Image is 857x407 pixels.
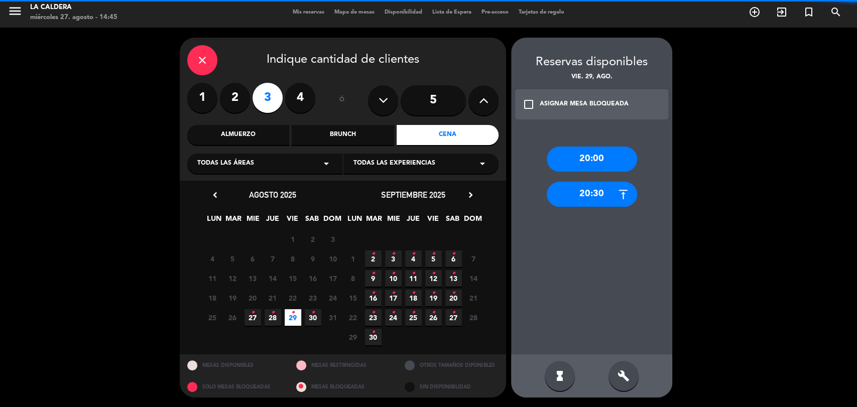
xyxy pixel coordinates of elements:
[311,305,315,321] i: •
[511,53,672,72] div: Reservas disponibles
[244,270,261,287] span: 13
[265,250,281,267] span: 7
[476,158,488,170] i: arrow_drop_down
[365,290,382,306] span: 16
[511,72,672,82] div: vie. 29, ago.
[465,309,482,326] span: 28
[365,309,382,326] span: 23
[554,370,566,382] i: hourglass_full
[285,250,301,267] span: 8
[452,265,455,282] i: •
[425,213,441,229] span: VIE
[325,231,341,247] span: 3
[206,213,222,229] span: LUN
[365,270,382,287] span: 9
[803,6,815,18] i: turned_in_not
[464,213,480,229] span: DOM
[372,246,375,262] i: •
[345,250,361,267] span: 1
[547,182,637,207] div: 20:30
[325,250,341,267] span: 10
[210,190,220,200] i: chevron_left
[285,290,301,306] span: 22
[244,309,261,326] span: 27
[325,290,341,306] span: 24
[249,190,296,200] span: agosto 2025
[445,250,462,267] span: 6
[305,290,321,306] span: 23
[253,83,283,113] label: 3
[220,83,250,113] label: 2
[251,305,255,321] i: •
[285,309,301,326] span: 29
[405,290,422,306] span: 18
[365,329,382,345] span: 30
[412,305,415,321] i: •
[445,290,462,306] span: 20
[452,285,455,301] i: •
[392,265,395,282] i: •
[265,309,281,326] span: 28
[405,270,422,287] span: 11
[245,213,262,229] span: MIE
[372,324,375,340] i: •
[776,6,788,18] i: exit_to_app
[405,250,422,267] span: 4
[225,213,242,229] span: MAR
[265,290,281,306] span: 21
[618,370,630,382] i: build
[412,285,415,301] i: •
[224,309,241,326] span: 26
[325,309,341,326] span: 31
[465,250,482,267] span: 7
[8,4,23,22] button: menu
[366,213,383,229] span: MAR
[427,10,476,15] span: Lista de Espera
[385,290,402,306] span: 17
[445,270,462,287] span: 13
[244,290,261,306] span: 20
[385,270,402,287] span: 10
[432,285,435,301] i: •
[397,376,506,397] div: SIN DISPONIBILIDAD
[224,290,241,306] span: 19
[465,270,482,287] span: 14
[180,354,289,376] div: MESAS DISPONIBLES
[329,10,380,15] span: Mapa de mesas
[224,250,241,267] span: 5
[452,305,455,321] i: •
[30,13,117,23] div: miércoles 27. agosto - 14:45
[397,125,499,145] div: Cena
[204,309,221,326] span: 25
[204,270,221,287] span: 11
[305,231,321,247] span: 2
[345,270,361,287] span: 8
[204,250,221,267] span: 4
[385,250,402,267] span: 3
[285,231,301,247] span: 1
[265,270,281,287] span: 14
[305,250,321,267] span: 9
[291,305,295,321] i: •
[345,309,361,326] span: 22
[372,285,375,301] i: •
[514,10,569,15] span: Tarjetas de regalo
[392,285,395,301] i: •
[323,213,340,229] span: DOM
[244,250,261,267] span: 6
[444,213,461,229] span: SAB
[405,213,422,229] span: JUE
[304,213,320,229] span: SAB
[325,83,358,118] div: ó
[830,6,842,18] i: search
[345,329,361,345] span: 29
[432,246,435,262] i: •
[353,159,435,169] span: Todas las experiencias
[187,83,217,113] label: 1
[346,213,363,229] span: LUN
[392,246,395,262] i: •
[425,309,442,326] span: 26
[305,270,321,287] span: 16
[345,290,361,306] span: 15
[204,290,221,306] span: 18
